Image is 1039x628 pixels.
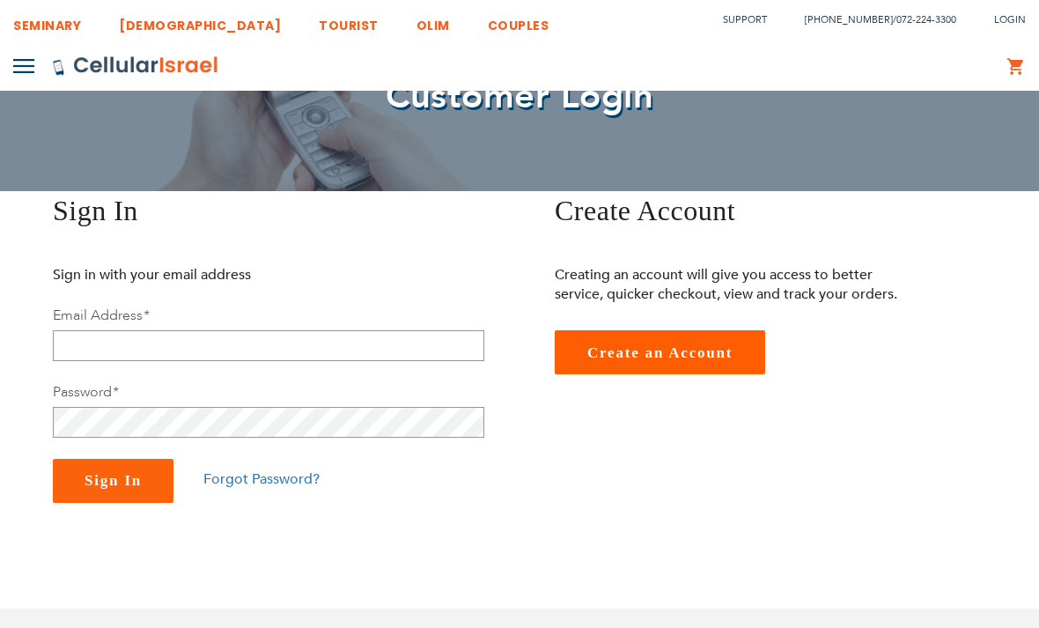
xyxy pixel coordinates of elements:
span: Sign In [85,472,142,489]
img: Toggle Menu [13,59,34,73]
a: [PHONE_NUMBER] [805,13,893,26]
span: Customer Login [386,72,653,121]
span: Create Account [555,195,735,226]
p: Sign in with your email address [53,265,409,284]
span: Create an Account [587,344,733,361]
a: SEMINARY [13,4,81,37]
label: Password [53,382,118,402]
a: OLIM [416,4,450,37]
p: Creating an account will give you access to better service, quicker checkout, view and track your... [555,265,911,304]
input: Email [53,330,484,361]
a: [DEMOGRAPHIC_DATA] [119,4,281,37]
label: Email Address [53,306,149,325]
a: COUPLES [488,4,549,37]
li: / [787,7,956,33]
span: Sign In [53,195,138,226]
a: TOURIST [319,4,379,37]
button: Sign In [53,459,173,503]
a: 072-224-3300 [896,13,956,26]
a: Forgot Password? [203,469,320,489]
span: Login [994,13,1026,26]
a: Support [723,13,767,26]
img: Cellular Israel Logo [52,55,219,77]
a: Create an Account [555,330,765,374]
